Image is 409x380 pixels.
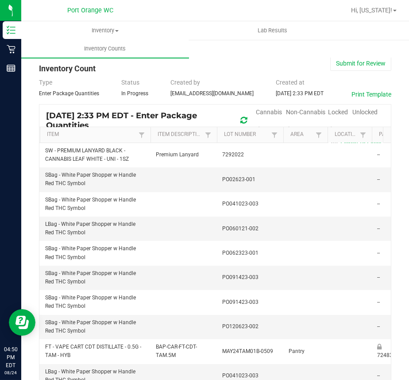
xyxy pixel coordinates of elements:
span: PO091423-003 [222,299,259,305]
a: ItemSortable [47,131,136,138]
span: PO120623-002 [222,323,259,330]
span: -- [377,372,380,379]
p: 08/24 [4,369,17,376]
inline-svg: Retail [7,45,15,54]
a: Item DescriptionSortable [158,131,202,138]
span: SBag - White Paper Shopper w Handle Red THC Symbol [45,197,136,211]
span: PO02623-001 [222,176,255,182]
span: Lab Results [246,27,300,35]
span: Type [39,79,52,86]
span: Unlocked [352,109,378,116]
iframe: Resource center [9,309,35,336]
span: Enter Package Quantities [39,90,99,97]
span: SBag - White Paper Shopper w Handle Red THC Symbol [45,172,136,186]
span: PO041023-003 [222,201,259,207]
span: [EMAIL_ADDRESS][DOMAIN_NAME] [170,90,254,97]
span: Port Orange WC [67,7,113,14]
a: Filter [269,129,280,140]
span: -- [377,250,380,256]
span: MAY24TAM01B-0509 [222,348,273,354]
span: SBag - White Paper Shopper w Handle Red THC Symbol [45,295,136,309]
a: Lab Results [189,21,357,40]
span: PO062323-001 [222,250,259,256]
a: AreaSortable [290,131,313,138]
a: Filter [358,129,368,140]
span: -- [377,151,380,158]
button: Submit for Review [330,56,391,71]
span: Cannabis [256,109,282,116]
span: Inventory [22,27,189,35]
span: Locked [328,109,348,116]
span: PO041023-003 [222,372,259,379]
a: Inventory Counts [21,39,189,58]
span: SBag - White Paper Shopper w Handle Red THC Symbol [45,245,136,260]
span: LBag - White Paper Shopper w Handle Red THC Symbol [45,221,135,236]
span: Hi, [US_STATE]! [351,7,392,14]
span: 7292022 [222,151,244,158]
a: LocationSortable [335,131,357,138]
a: Inventory [21,21,189,40]
span: Created at [276,79,305,86]
span: -- [377,323,380,330]
span: -- [377,274,380,280]
span: -- [377,201,380,207]
span: SBag - White Paper Shopper w Handle Red THC Symbol [45,270,136,285]
div: [DATE] 2:33 PM EDT - Enter Package Quantities [46,105,384,136]
a: Filter [136,129,147,140]
span: -- [377,299,380,305]
span: Pantry [289,348,305,354]
span: Inventory Count [39,64,96,73]
button: Print Template [351,90,391,99]
span: -- [377,176,380,182]
span: Inventory Counts [72,45,138,53]
span: SW - PREMIUM LANYARD BLACK - CANNABIS LEAF WHITE - UNI - 1SZ [45,147,129,162]
a: Filter [203,129,213,140]
span: Non-Cannabis [286,109,325,116]
span: PO091423-003 [222,274,259,280]
span: SBag - White Paper Shopper w Handle Red THC Symbol [45,319,136,334]
inline-svg: Inventory [7,26,15,35]
span: Status [121,79,139,86]
a: Filter [313,129,324,140]
span: Created by [170,79,200,86]
span: -- [377,225,380,232]
span: BAP-CAR-FT-CDT-TAM.5M [156,344,197,358]
a: Lot NumberSortable [224,131,269,138]
span: PO060121-002 [222,225,259,232]
span: FT - VAPE CART CDT DISTILLATE - 0.5G - TAM - HYB [45,344,141,358]
span: In Progress [121,90,148,97]
inline-svg: Reports [7,64,15,73]
p: 04:50 PM EDT [4,345,17,369]
span: Premium Lanyard [156,151,199,158]
span: [DATE] 2:33 PM EDT [276,90,324,97]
